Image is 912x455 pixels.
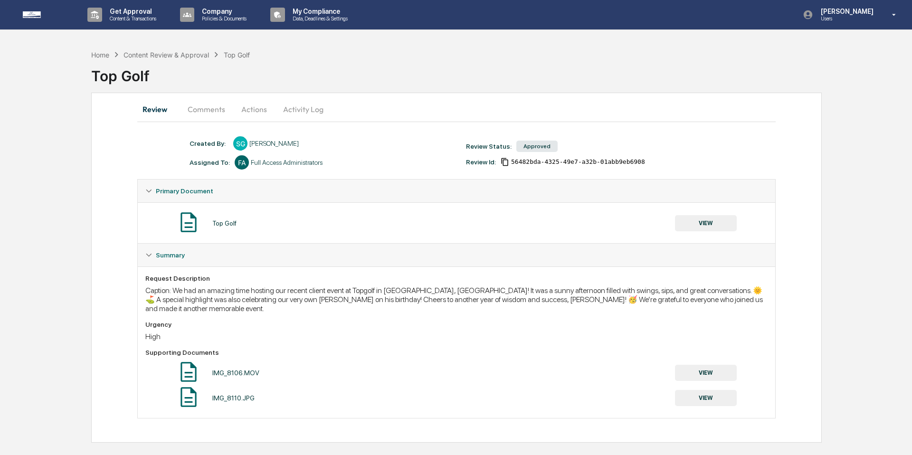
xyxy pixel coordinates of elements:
img: logo [23,11,68,18]
div: Full Access Administrators [251,159,323,166]
div: Primary Document [138,180,775,202]
div: secondary tabs example [137,98,776,121]
p: Policies & Documents [194,15,251,22]
div: IMG_8110.JPG [212,394,255,402]
div: SG [233,136,247,151]
img: Document Icon [177,385,200,409]
p: My Compliance [285,8,352,15]
button: VIEW [675,215,737,231]
p: Company [194,8,251,15]
button: Activity Log [275,98,331,121]
img: Document Icon [177,360,200,384]
button: VIEW [675,390,737,406]
div: Top Golf [224,51,250,59]
div: Summary [138,266,775,418]
button: Review [137,98,180,121]
div: Home [91,51,109,59]
p: [PERSON_NAME] [813,8,878,15]
iframe: Open customer support [882,424,907,449]
div: Assigned To: [190,159,230,166]
span: 56482bda-4325-49e7-a32b-01abb9eb6908 [511,158,645,166]
p: Users [813,15,878,22]
div: Summary [138,244,775,266]
button: Actions [233,98,275,121]
div: Review Id: [466,158,496,166]
div: Content Review & Approval [123,51,209,59]
button: Comments [180,98,233,121]
div: Top Golf [91,60,912,85]
div: Created By: ‎ ‎ [190,140,228,147]
div: High [145,332,768,341]
div: Approved [516,141,558,152]
span: Primary Document [156,187,213,195]
span: Copy Id [501,158,509,166]
button: VIEW [675,365,737,381]
div: [PERSON_NAME] [249,140,299,147]
div: Review Status: [466,142,512,150]
div: Supporting Documents [145,349,768,356]
div: Urgency [145,321,768,328]
div: Top Golf [212,219,237,227]
div: IMG_8106.MOV [212,369,259,377]
p: Get Approval [102,8,161,15]
div: FA [235,155,249,170]
p: Content & Transactions [102,15,161,22]
span: Summary [156,251,185,259]
div: Caption: We had an amazing time hosting our recent client event at Topgolf in [GEOGRAPHIC_DATA], ... [145,286,768,313]
div: Primary Document [138,202,775,243]
div: Request Description [145,275,768,282]
p: Data, Deadlines & Settings [285,15,352,22]
img: Document Icon [177,210,200,234]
